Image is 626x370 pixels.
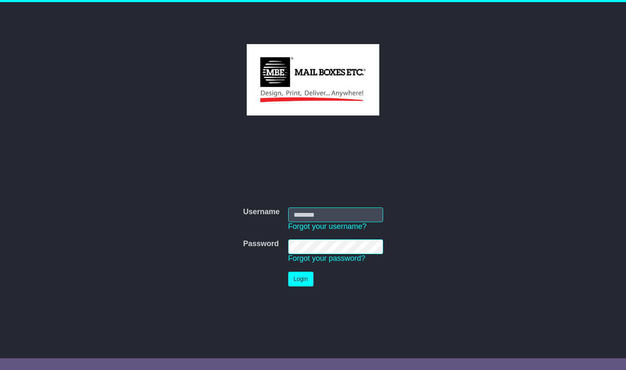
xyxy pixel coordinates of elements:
[288,272,313,286] button: Login
[243,207,279,217] label: Username
[247,44,379,115] img: MBE Victoria Pty Ltd
[288,222,367,231] a: Forgot your username?
[288,254,365,262] a: Forgot your password?
[243,239,279,249] label: Password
